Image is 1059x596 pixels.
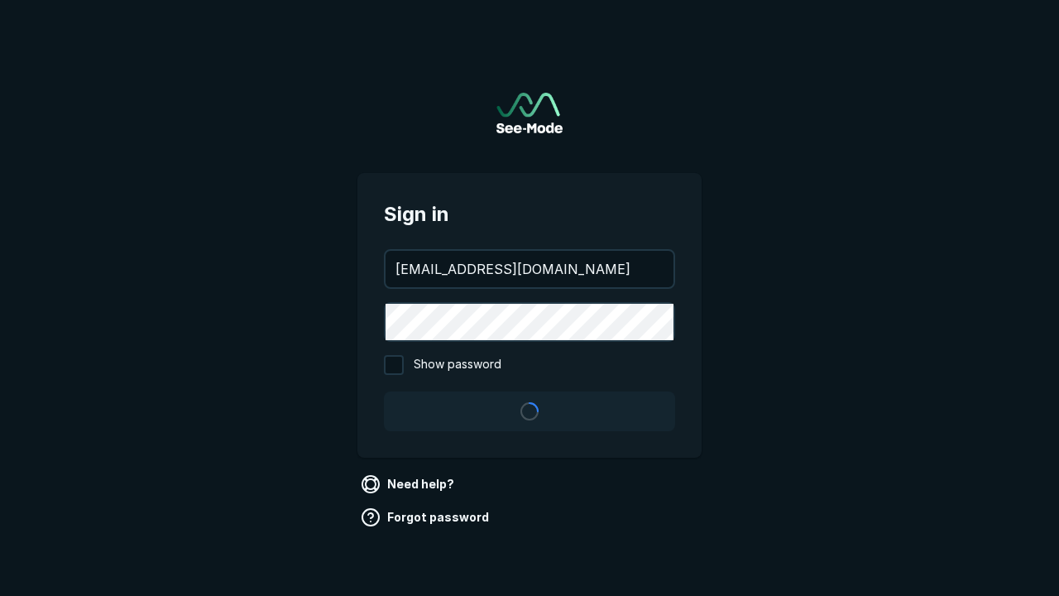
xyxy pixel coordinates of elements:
a: Forgot password [357,504,496,531]
span: Sign in [384,199,675,229]
a: Go to sign in [496,93,563,133]
span: Show password [414,355,501,375]
img: See-Mode Logo [496,93,563,133]
a: Need help? [357,471,461,497]
input: your@email.com [386,251,673,287]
